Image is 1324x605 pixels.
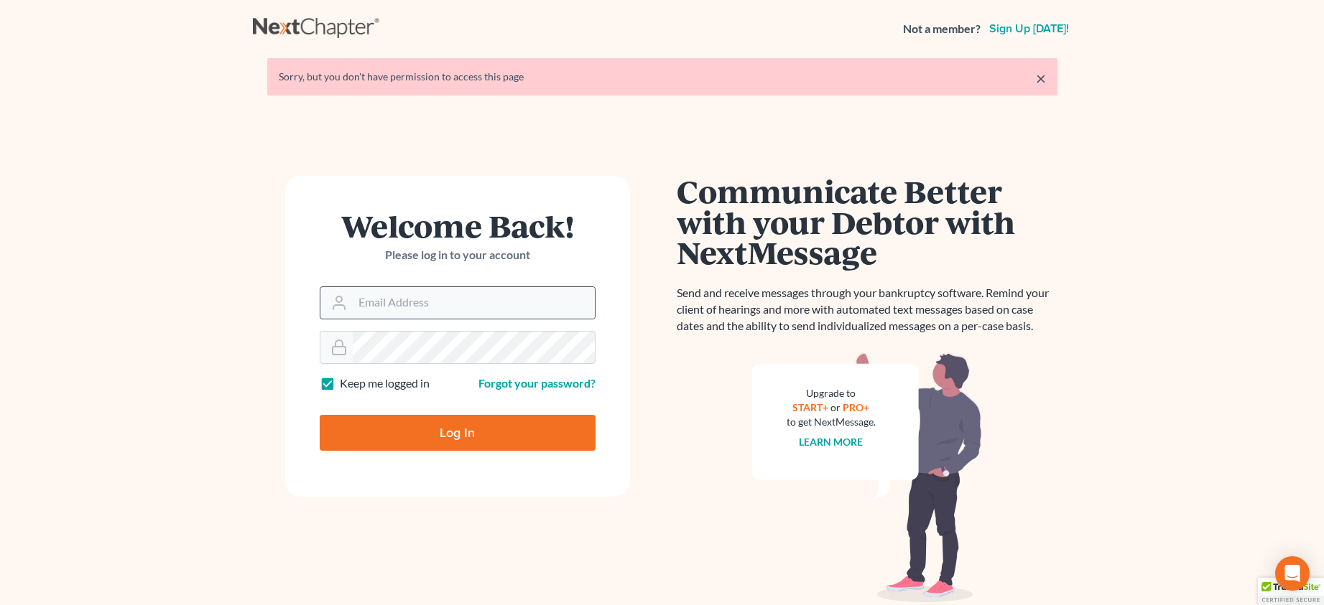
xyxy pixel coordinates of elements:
a: Learn more [799,436,863,448]
input: Log In [320,415,596,451]
input: Email Address [353,287,595,319]
h1: Welcome Back! [320,210,596,241]
h1: Communicate Better with your Debtor with NextMessage [677,176,1057,268]
div: to get NextMessage. [787,415,876,429]
a: PRO+ [843,401,869,413]
span: or [830,401,841,413]
div: Sorry, but you don't have permission to access this page [279,70,1046,84]
img: nextmessage_bg-59042aed3d76b12b5cd301f8e5b87938c9018125f34e5fa2b7a6b67550977c72.svg [752,352,982,603]
strong: Not a member? [903,21,981,37]
div: Upgrade to [787,386,876,400]
a: START+ [792,401,828,413]
div: Open Intercom Messenger [1275,556,1310,591]
label: Keep me logged in [340,375,430,392]
div: TrustedSite Certified [1258,578,1324,605]
p: Send and receive messages through your bankruptcy software. Remind your client of hearings and mo... [677,285,1057,334]
p: Please log in to your account [320,247,596,263]
a: Sign up [DATE]! [986,23,1072,34]
a: × [1036,70,1046,87]
a: Forgot your password? [478,376,596,390]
